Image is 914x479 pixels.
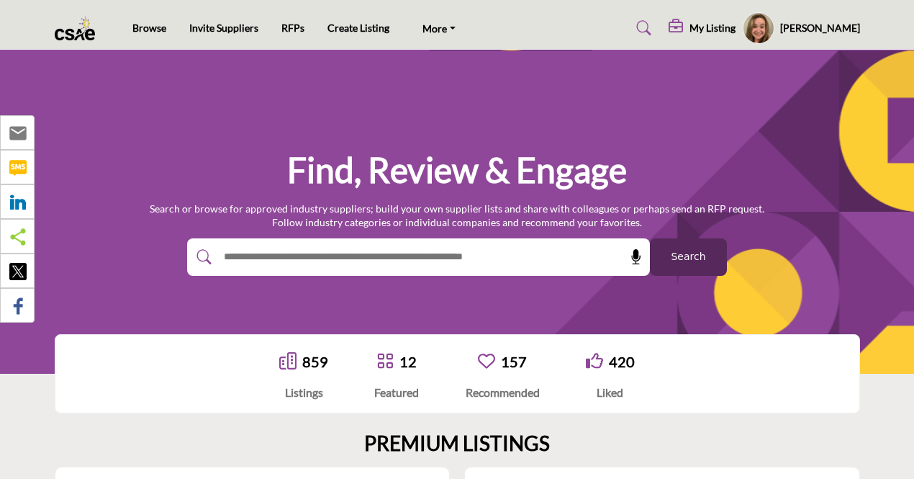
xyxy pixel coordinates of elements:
[650,238,727,276] button: Search
[287,148,627,192] h1: Find, Review & Engage
[478,352,495,372] a: Go to Recommended
[586,352,603,370] i: Go to Liked
[669,19,736,37] div: My Listing
[399,353,417,370] a: 12
[412,18,466,38] a: More
[279,384,328,401] div: Listings
[374,384,419,401] div: Featured
[327,22,389,34] a: Create Listing
[376,352,394,372] a: Go to Featured
[689,22,736,35] h5: My Listing
[302,353,328,370] a: 859
[780,21,860,35] h5: [PERSON_NAME]
[132,22,166,34] a: Browse
[150,202,764,230] p: Search or browse for approved industry suppliers; build your own supplier lists and share with co...
[743,12,774,44] button: Show hide supplier dropdown
[623,17,661,40] a: Search
[501,353,527,370] a: 157
[609,353,635,370] a: 420
[55,17,103,40] img: Site Logo
[671,249,705,264] span: Search
[364,431,550,456] h2: PREMIUM LISTINGS
[281,22,304,34] a: RFPs
[586,384,635,401] div: Liked
[189,22,258,34] a: Invite Suppliers
[466,384,540,401] div: Recommended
